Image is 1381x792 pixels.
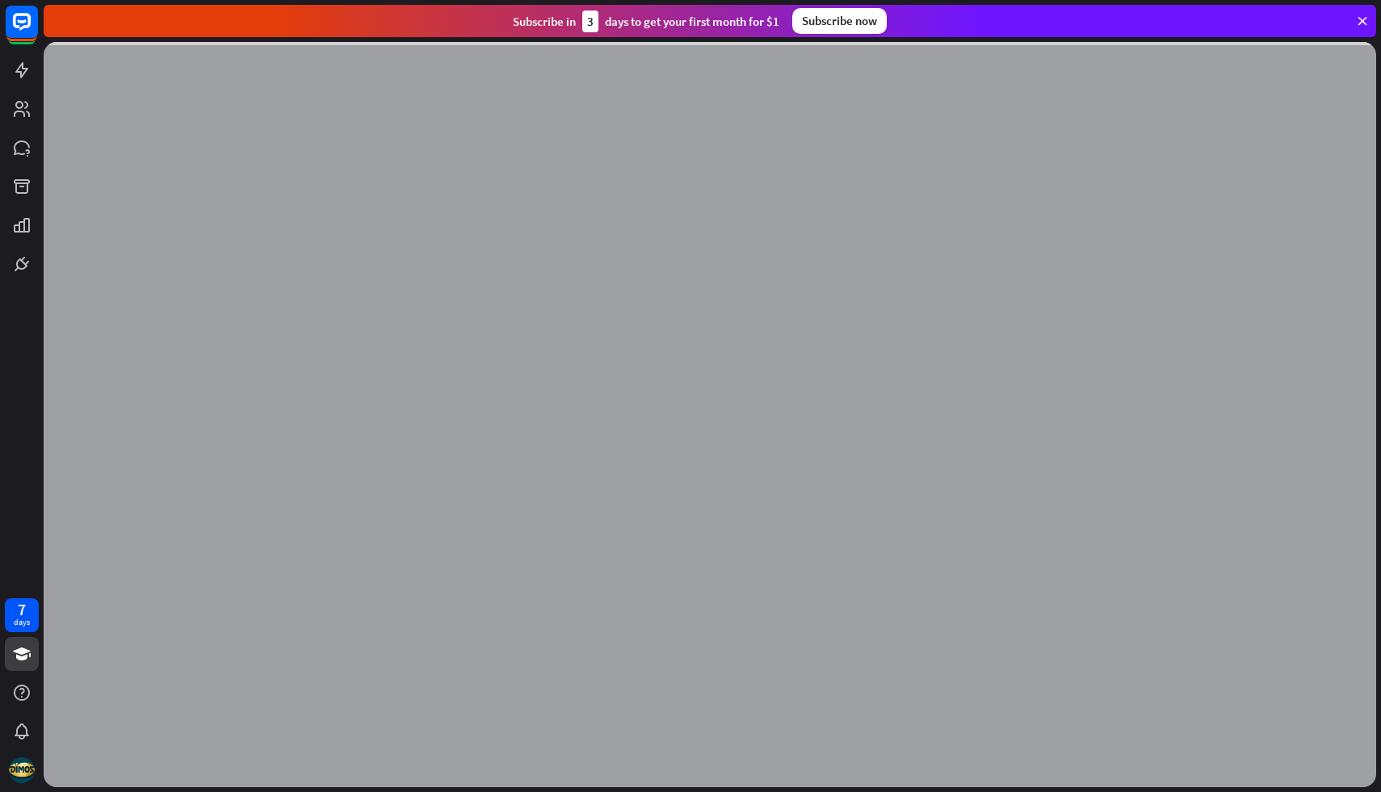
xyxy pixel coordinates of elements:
div: 7 [18,602,26,617]
div: Subscribe in days to get your first month for $1 [513,10,779,32]
div: 3 [582,10,598,32]
a: 7 days [5,598,39,632]
div: days [14,617,30,628]
div: Subscribe now [792,8,887,34]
